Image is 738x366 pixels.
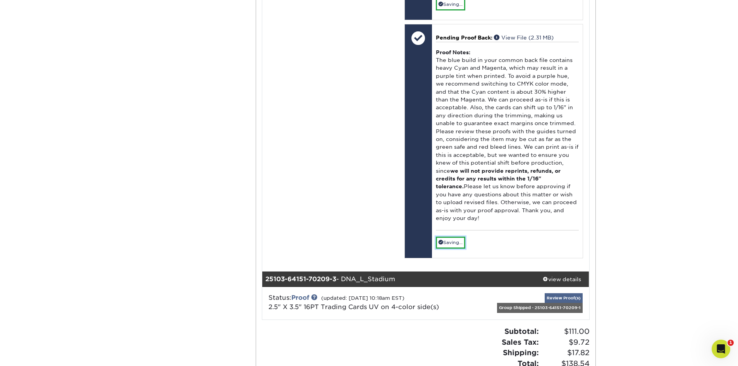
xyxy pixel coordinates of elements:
[535,275,589,283] div: view details
[265,275,336,283] strong: 25103-64151-70209-3
[436,42,579,230] div: The blue build in your common back file contains heavy Cyan and Magenta, which may result in a pu...
[545,293,583,303] a: Review Proof(s)
[321,295,404,301] small: (updated: [DATE] 10:18am EST)
[262,271,535,287] div: - DNA_L_Stadium
[497,303,583,313] div: Group Shipped - 25103-64151-70209-1
[268,303,439,311] a: 2.5" X 3.5" 16PT Trading Cards UV on 4-color side(s)
[436,49,470,55] strong: Proof Notes:
[504,327,539,335] strong: Subtotal:
[712,340,730,358] iframe: Intercom live chat
[503,348,539,357] strong: Shipping:
[541,337,590,348] span: $9.72
[535,271,589,287] a: view details
[436,34,492,41] span: Pending Proof Back:
[263,293,480,312] div: Status:
[291,294,309,301] a: Proof
[728,340,734,346] span: 1
[494,34,554,41] a: View File (2.31 MB)
[436,168,561,190] b: we will not provide reprints, refunds, or credits for any results within the 1/16" tolerance.
[436,237,465,249] a: Saving...
[541,347,590,358] span: $17.82
[541,326,590,337] span: $111.00
[502,338,539,346] strong: Sales Tax:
